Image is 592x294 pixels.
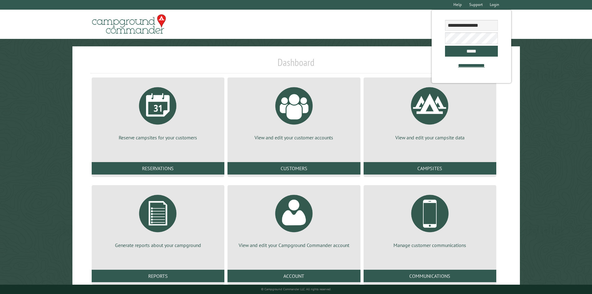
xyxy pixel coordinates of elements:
a: Account [227,270,360,282]
a: Campsites [364,162,496,175]
a: Customers [227,162,360,175]
a: Manage customer communications [371,190,489,249]
p: View and edit your campsite data [371,134,489,141]
a: Reservations [92,162,224,175]
a: View and edit your campsite data [371,82,489,141]
a: View and edit your Campground Commander account [235,190,353,249]
a: Reserve campsites for your customers [99,82,217,141]
a: Reports [92,270,224,282]
h1: Dashboard [90,56,502,73]
a: Communications [364,270,496,282]
img: Campground Commander [90,12,168,36]
p: View and edit your customer accounts [235,134,353,141]
a: Generate reports about your campground [99,190,217,249]
small: © Campground Commander LLC. All rights reserved. [261,287,331,291]
p: Generate reports about your campground [99,242,217,249]
a: View and edit your customer accounts [235,82,353,141]
p: View and edit your Campground Commander account [235,242,353,249]
p: Reserve campsites for your customers [99,134,217,141]
p: Manage customer communications [371,242,489,249]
